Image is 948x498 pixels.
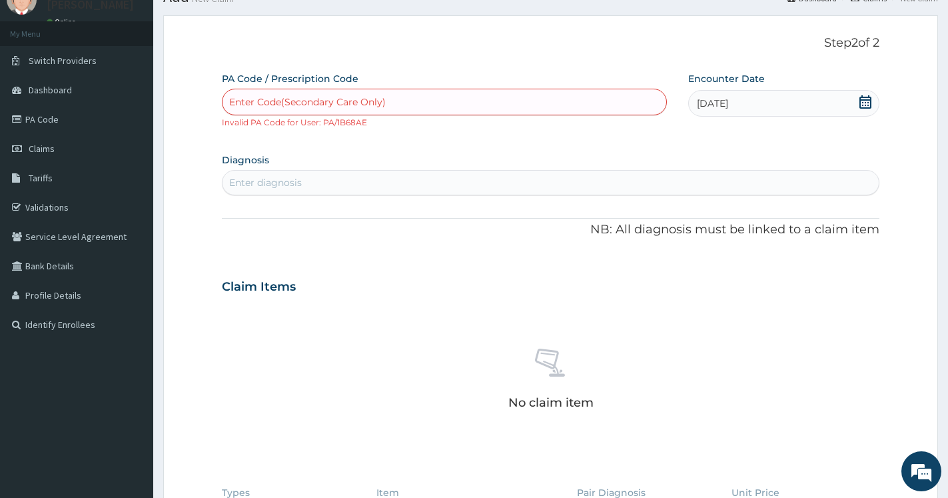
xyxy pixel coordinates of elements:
[688,72,765,85] label: Encounter Date
[508,396,594,409] p: No claim item
[219,7,250,39] div: Minimize live chat window
[47,17,79,27] a: Online
[229,95,386,109] div: Enter Code(Secondary Care Only)
[222,153,269,167] label: Diagnosis
[7,345,254,392] textarea: Type your message and hit 'Enter'
[29,55,97,67] span: Switch Providers
[222,221,879,239] p: NB: All diagnosis must be linked to a claim item
[29,172,53,184] span: Tariffs
[222,280,296,295] h3: Claim Items
[229,176,302,189] div: Enter diagnosis
[77,159,184,293] span: We're online!
[69,75,224,92] div: Chat with us now
[29,84,72,96] span: Dashboard
[222,117,367,127] small: Invalid PA Code for User: PA/1B68AE
[29,143,55,155] span: Claims
[222,72,358,85] label: PA Code / Prescription Code
[222,36,879,51] p: Step 2 of 2
[25,67,54,100] img: d_794563401_company_1708531726252_794563401
[697,97,728,110] span: [DATE]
